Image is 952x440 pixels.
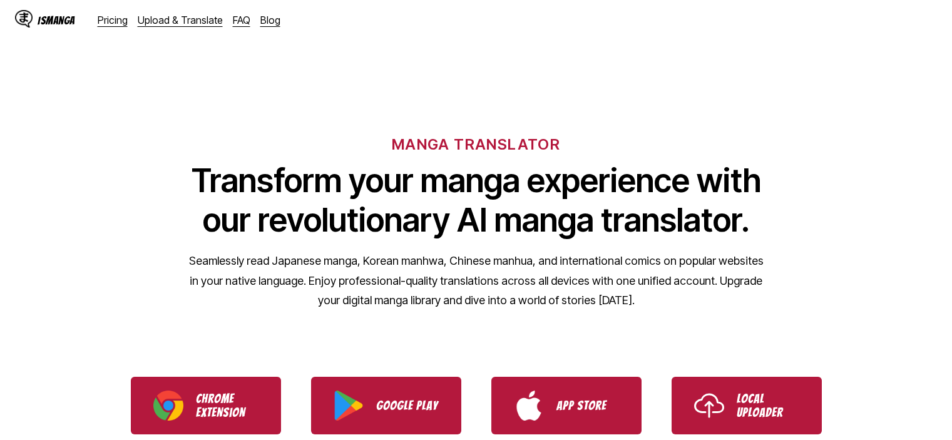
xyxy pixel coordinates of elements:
[260,14,280,26] a: Blog
[376,399,439,412] p: Google Play
[491,377,642,434] a: Download IsManga from App Store
[556,399,619,412] p: App Store
[15,10,98,30] a: IsManga LogoIsManga
[311,377,461,434] a: Download IsManga from Google Play
[15,10,33,28] img: IsManga Logo
[196,392,258,419] p: Chrome Extension
[188,161,764,240] h1: Transform your manga experience with our revolutionary AI manga translator.
[188,251,764,310] p: Seamlessly read Japanese manga, Korean manhwa, Chinese manhua, and international comics on popula...
[98,14,128,26] a: Pricing
[737,392,799,419] p: Local Uploader
[334,391,364,421] img: Google Play logo
[131,377,281,434] a: Download IsManga Chrome Extension
[514,391,544,421] img: App Store logo
[153,391,183,421] img: Chrome logo
[694,391,724,421] img: Upload icon
[392,135,560,153] h6: MANGA TRANSLATOR
[138,14,223,26] a: Upload & Translate
[233,14,250,26] a: FAQ
[672,377,822,434] a: Use IsManga Local Uploader
[38,14,75,26] div: IsManga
